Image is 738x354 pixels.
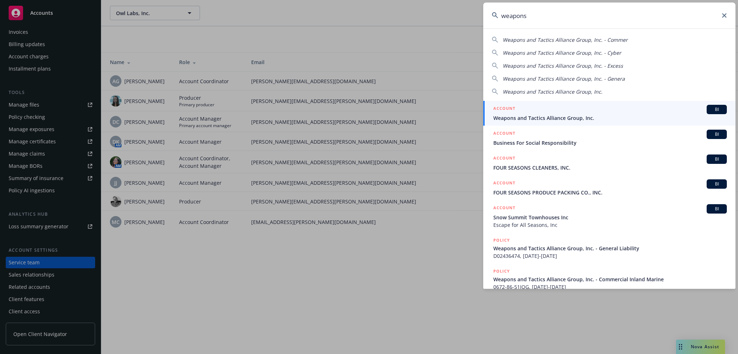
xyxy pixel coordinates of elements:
[493,245,727,252] span: Weapons and Tactics Alliance Group, Inc. - General Liability
[483,200,735,233] a: ACCOUNTBISnow Summit Townhouses IncEscape for All Seasons, Inc
[483,3,735,28] input: Search...
[710,106,724,113] span: BI
[483,101,735,126] a: ACCOUNTBIWeapons and Tactics Alliance Group, Inc.
[493,214,727,221] span: Snow Summit Townhouses Inc
[710,206,724,212] span: BI
[483,264,735,295] a: POLICYWeapons and Tactics Alliance Group, Inc. - Commercial Inland Marine0672-86-51IOG, [DATE]-[D...
[710,156,724,162] span: BI
[493,237,510,244] h5: POLICY
[493,252,727,260] span: D02436474, [DATE]-[DATE]
[493,105,515,113] h5: ACCOUNT
[493,179,515,188] h5: ACCOUNT
[493,283,727,291] span: 0672-86-51IOG, [DATE]-[DATE]
[493,139,727,147] span: Business For Social Responsibility
[483,126,735,151] a: ACCOUNTBIBusiness For Social Responsibility
[503,49,621,56] span: Weapons and Tactics Alliance Group, Inc. - Cyber
[503,75,625,82] span: Weapons and Tactics Alliance Group, Inc. - Genera
[493,154,515,163] h5: ACCOUNT
[493,189,727,196] span: FOUR SEASONS PRODUCE PACKING CO., INC.
[503,36,628,43] span: Weapons and Tactics Alliance Group, Inc. - Commer
[493,130,515,138] h5: ACCOUNT
[483,175,735,200] a: ACCOUNTBIFOUR SEASONS PRODUCE PACKING CO., INC.
[493,204,515,213] h5: ACCOUNT
[493,275,727,283] span: Weapons and Tactics Alliance Group, Inc. - Commercial Inland Marine
[710,131,724,138] span: BI
[483,151,735,175] a: ACCOUNTBIFOUR SEASONS CLEANERS, INC.
[503,62,623,69] span: Weapons and Tactics Alliance Group, Inc. - Excess
[483,233,735,264] a: POLICYWeapons and Tactics Alliance Group, Inc. - General LiabilityD02436474, [DATE]-[DATE]
[493,268,510,275] h5: POLICY
[493,221,727,229] span: Escape for All Seasons, Inc
[503,88,603,95] span: Weapons and Tactics Alliance Group, Inc.
[710,181,724,187] span: BI
[493,164,727,171] span: FOUR SEASONS CLEANERS, INC.
[493,114,727,122] span: Weapons and Tactics Alliance Group, Inc.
